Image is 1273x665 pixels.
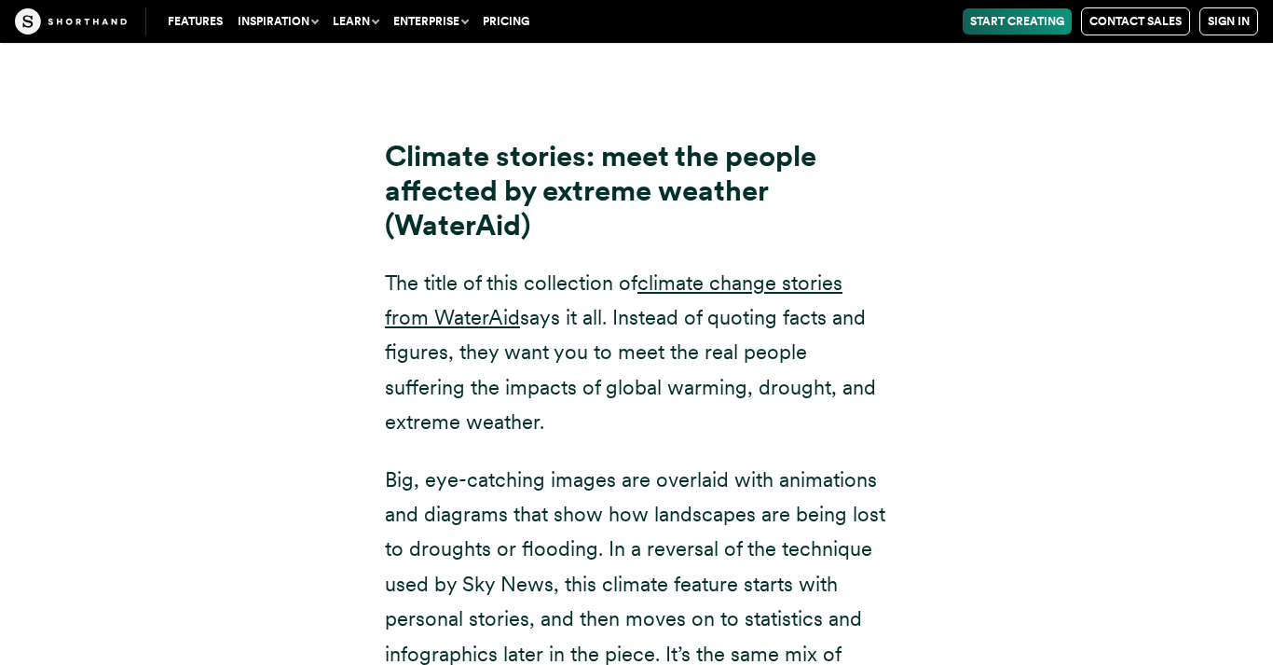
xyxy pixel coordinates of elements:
[1199,7,1258,35] a: Sign in
[475,8,537,35] a: Pricing
[15,8,127,35] img: The Craft
[325,8,386,35] button: Learn
[160,8,230,35] a: Features
[385,139,816,242] strong: Climate stories: meet the people affected by extreme weather (WaterAid)
[963,8,1072,35] a: Start Creating
[385,266,888,440] p: The title of this collection of says it all. Instead of quoting facts and figures, they want you ...
[1081,7,1190,35] a: Contact Sales
[230,8,325,35] button: Inspiration
[386,8,475,35] button: Enterprise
